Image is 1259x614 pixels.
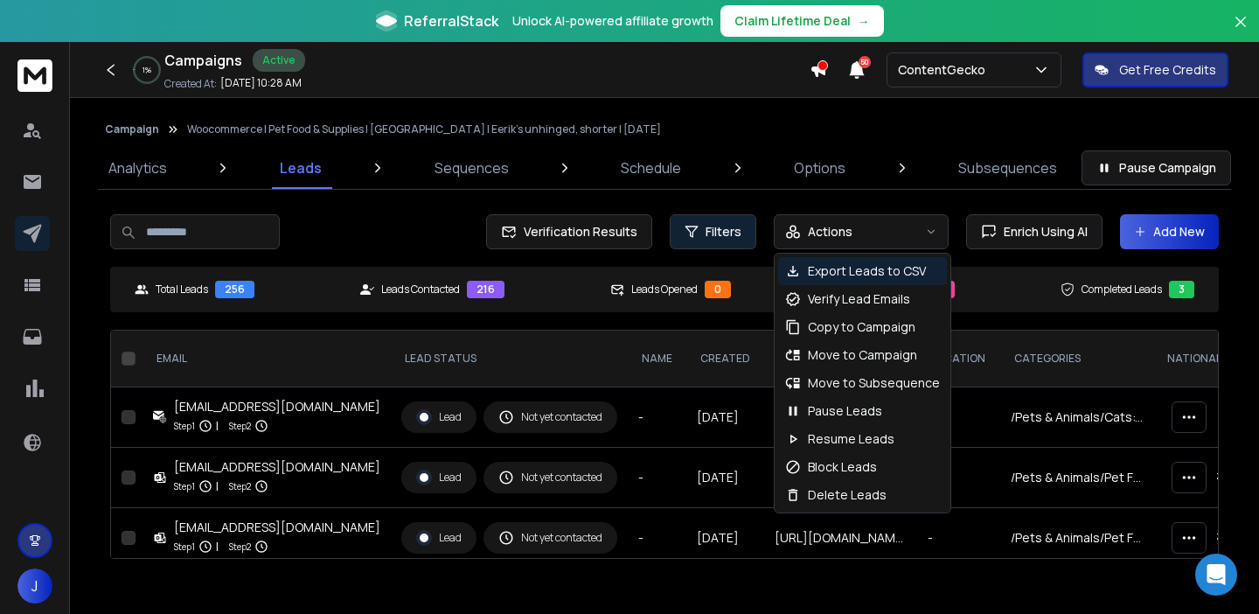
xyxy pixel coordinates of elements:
p: Options [794,157,845,178]
button: Claim Lifetime Deal→ [720,5,884,37]
button: J [17,569,52,604]
p: Woocommerce | Pet Food & Supplies | [GEOGRAPHIC_DATA] | Eerik's unhinged, shorter | [DATE] [187,122,661,136]
p: Created At: [164,77,217,91]
td: /Pets & Animals/Pet Food & Supplies [1000,508,1153,569]
a: Sequences [424,147,519,189]
p: Leads [280,157,322,178]
td: [DATE] [686,387,764,448]
p: Sequences [435,157,509,178]
div: 0 [705,281,731,298]
button: Campaign [105,122,159,136]
p: Pause Leads [808,402,882,420]
button: Close banner [1229,10,1252,52]
p: Completed Leads [1082,283,1162,297]
div: Not yet contacted [498,409,602,425]
span: Verification Results [517,223,637,241]
th: EMAIL [143,331,391,387]
span: → [858,12,870,30]
p: Step 1 [174,417,195,435]
a: Subsequences [948,147,1068,189]
p: Step 2 [229,417,251,435]
div: Lead [416,470,462,485]
div: Lead [416,530,462,546]
td: [DATE] [686,448,764,508]
button: Add New [1120,214,1219,249]
a: Analytics [98,147,177,189]
p: Move to Campaign [808,346,917,364]
div: Lead [416,409,462,425]
button: Pause Campaign [1082,150,1231,185]
div: Active [253,49,305,72]
p: Step 2 [229,538,251,555]
p: Total Leads [156,283,208,297]
button: Filters [670,214,756,249]
td: [DATE] [686,508,764,569]
p: ContentGecko [898,61,992,79]
td: - [628,508,686,569]
td: - [917,448,1000,508]
div: 216 [467,281,504,298]
span: Filters [706,223,741,241]
div: [EMAIL_ADDRESS][DOMAIN_NAME] [174,519,380,536]
p: | [216,417,219,435]
p: Subsequences [958,157,1057,178]
td: [URL][DOMAIN_NAME] [764,508,917,569]
p: Export Leads to CSV [808,262,926,280]
p: [DATE] 10:28 AM [220,76,302,90]
th: NAME [628,331,686,387]
td: - [917,508,1000,569]
div: Open Intercom Messenger [1195,554,1237,596]
td: /Pets & Animals/Pet Food & Supplies [1000,448,1153,508]
p: Step 1 [174,478,195,495]
a: Options [783,147,856,189]
th: website [764,331,917,387]
p: Leads Contacted [381,283,460,297]
p: Delete Leads [808,486,887,504]
th: LEAD STATUS [391,331,628,387]
th: categories [1000,331,1153,387]
div: [EMAIL_ADDRESS][DOMAIN_NAME] [174,398,380,415]
div: [EMAIL_ADDRESS][DOMAIN_NAME] [174,458,380,476]
td: [URL][DOMAIN_NAME] [764,448,917,508]
span: Enrich Using AI [997,223,1088,241]
button: Enrich Using AI [966,214,1102,249]
th: created [686,331,764,387]
div: 256 [215,281,254,298]
a: Leads [269,147,332,189]
span: ReferralStack [404,10,498,31]
p: Verify Lead Emails [808,290,910,308]
p: Schedule [621,157,681,178]
p: Block Leads [808,458,877,476]
td: /Pets & Animals/Cats:/Pets & Animals/Pet Food & Supplies [1000,387,1153,448]
th: location [917,331,1000,387]
h1: Campaigns [164,50,242,71]
td: - [917,387,1000,448]
p: Get Free Credits [1119,61,1216,79]
p: Move to Subsequence [808,374,940,392]
button: Verification Results [486,214,652,249]
button: Get Free Credits [1082,52,1228,87]
p: 1 % [143,65,151,75]
div: 3 [1169,281,1194,298]
p: Step 1 [174,538,195,555]
p: | [216,478,219,495]
p: Unlock AI-powered affiliate growth [512,12,713,30]
a: Schedule [610,147,692,189]
td: - [628,448,686,508]
p: Actions [808,223,852,241]
p: Step 2 [229,478,251,495]
p: Analytics [108,157,167,178]
td: [URL][DOMAIN_NAME] [764,387,917,448]
td: - [628,387,686,448]
div: Not yet contacted [498,530,602,546]
p: Leads Opened [631,283,698,297]
p: Copy to Campaign [808,318,915,336]
p: | [216,538,219,555]
p: Resume Leads [808,430,894,448]
div: Not yet contacted [498,470,602,485]
span: 50 [859,56,871,68]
